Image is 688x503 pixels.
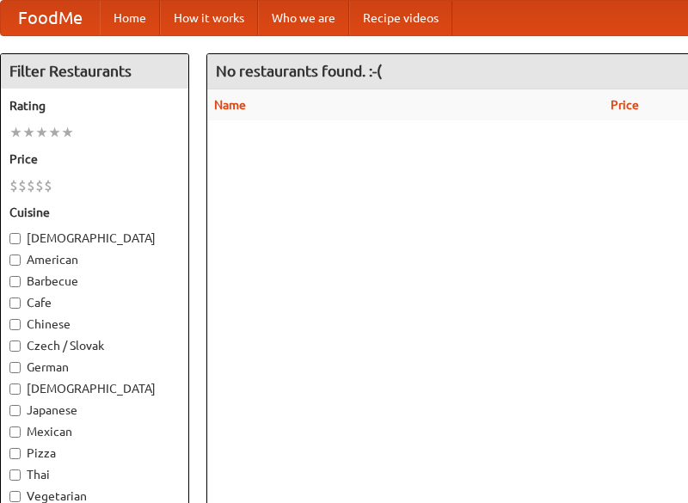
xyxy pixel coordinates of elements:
input: Japanese [9,405,21,416]
a: Recipe videos [349,1,452,35]
label: Czech / Slovak [9,337,180,354]
li: ★ [9,123,22,142]
li: ★ [48,123,61,142]
ng-pluralize: No restaurants found. :-( [216,63,382,79]
label: German [9,359,180,376]
input: Vegetarian [9,491,21,502]
a: Who we are [258,1,349,35]
input: Mexican [9,426,21,438]
input: Czech / Slovak [9,340,21,352]
label: American [9,251,180,268]
input: Cafe [9,298,21,309]
li: $ [9,176,18,195]
a: FoodMe [1,1,100,35]
a: Home [100,1,160,35]
input: Pizza [9,448,21,459]
li: ★ [35,123,48,142]
label: Chinese [9,316,180,333]
input: [DEMOGRAPHIC_DATA] [9,233,21,244]
h5: Cuisine [9,204,180,221]
label: [DEMOGRAPHIC_DATA] [9,230,180,247]
h4: Filter Restaurants [1,54,188,89]
label: [DEMOGRAPHIC_DATA] [9,380,180,397]
input: Barbecue [9,276,21,287]
label: Mexican [9,423,180,440]
h5: Rating [9,97,180,114]
a: Name [214,98,246,112]
a: How it works [160,1,258,35]
h5: Price [9,150,180,168]
li: $ [44,176,52,195]
input: Thai [9,469,21,481]
label: Japanese [9,402,180,419]
input: Chinese [9,319,21,330]
label: Barbecue [9,273,180,290]
li: $ [35,176,44,195]
input: German [9,362,21,373]
li: ★ [22,123,35,142]
li: $ [18,176,27,195]
input: American [9,255,21,266]
a: Price [611,98,639,112]
li: ★ [61,123,74,142]
li: $ [27,176,35,195]
label: Pizza [9,445,180,462]
label: Thai [9,466,180,483]
input: [DEMOGRAPHIC_DATA] [9,383,21,395]
label: Cafe [9,294,180,311]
